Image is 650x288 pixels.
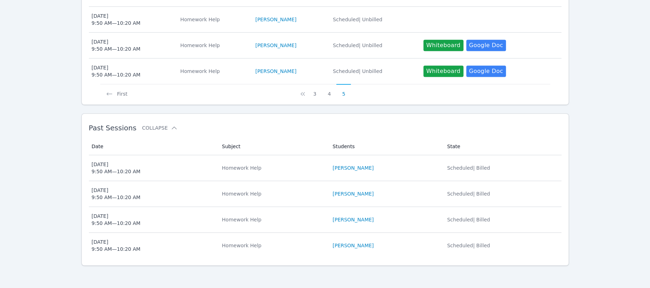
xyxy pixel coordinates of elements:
[336,84,351,97] button: 5
[89,7,561,33] tr: [DATE]9:50 AM—10:20 AMHomework Help[PERSON_NAME]Scheduled| Unbilled
[308,84,322,97] button: 3
[332,164,374,171] a: [PERSON_NAME]
[255,42,296,49] a: [PERSON_NAME]
[332,190,374,197] a: [PERSON_NAME]
[466,66,506,77] a: Google Doc
[180,68,247,75] div: Homework Help
[92,64,141,78] div: [DATE] 9:50 AM — 10:20 AM
[180,16,247,23] div: Homework Help
[222,216,324,223] div: Homework Help
[447,165,490,171] span: Scheduled | Billed
[89,124,137,132] span: Past Sessions
[92,238,141,253] div: [DATE] 9:50 AM — 10:20 AM
[447,191,490,197] span: Scheduled | Billed
[92,213,141,227] div: [DATE] 9:50 AM — 10:20 AM
[89,58,561,84] tr: [DATE]9:50 AM—10:20 AMHomework Help[PERSON_NAME]Scheduled| UnbilledWhiteboardGoogle Doc
[92,12,141,27] div: [DATE] 9:50 AM — 10:20 AM
[89,33,561,58] tr: [DATE]9:50 AM—10:20 AMHomework Help[PERSON_NAME]Scheduled| UnbilledWhiteboardGoogle Doc
[92,38,141,52] div: [DATE] 9:50 AM — 10:20 AM
[89,233,561,258] tr: [DATE]9:50 AM—10:20 AMHomework Help[PERSON_NAME]Scheduled| Billed
[423,40,463,51] button: Whiteboard
[89,155,561,181] tr: [DATE]9:50 AM—10:20 AMHomework Help[PERSON_NAME]Scheduled| Billed
[100,84,133,97] button: First
[222,190,324,197] div: Homework Help
[333,17,382,22] span: Scheduled | Unbilled
[447,217,490,222] span: Scheduled | Billed
[332,242,374,249] a: [PERSON_NAME]
[333,68,382,74] span: Scheduled | Unbilled
[332,216,374,223] a: [PERSON_NAME]
[89,181,561,207] tr: [DATE]9:50 AM—10:20 AMHomework Help[PERSON_NAME]Scheduled| Billed
[89,207,561,233] tr: [DATE]9:50 AM—10:20 AMHomework Help[PERSON_NAME]Scheduled| Billed
[333,43,382,48] span: Scheduled | Unbilled
[222,242,324,249] div: Homework Help
[447,243,490,248] span: Scheduled | Billed
[142,124,177,131] button: Collapse
[180,42,247,49] div: Homework Help
[443,138,561,155] th: State
[89,138,218,155] th: Date
[218,138,329,155] th: Subject
[322,84,337,97] button: 4
[222,164,324,171] div: Homework Help
[255,16,296,23] a: [PERSON_NAME]
[423,66,463,77] button: Whiteboard
[92,187,141,201] div: [DATE] 9:50 AM — 10:20 AM
[255,68,296,75] a: [PERSON_NAME]
[328,138,443,155] th: Students
[466,40,506,51] a: Google Doc
[92,161,141,175] div: [DATE] 9:50 AM — 10:20 AM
